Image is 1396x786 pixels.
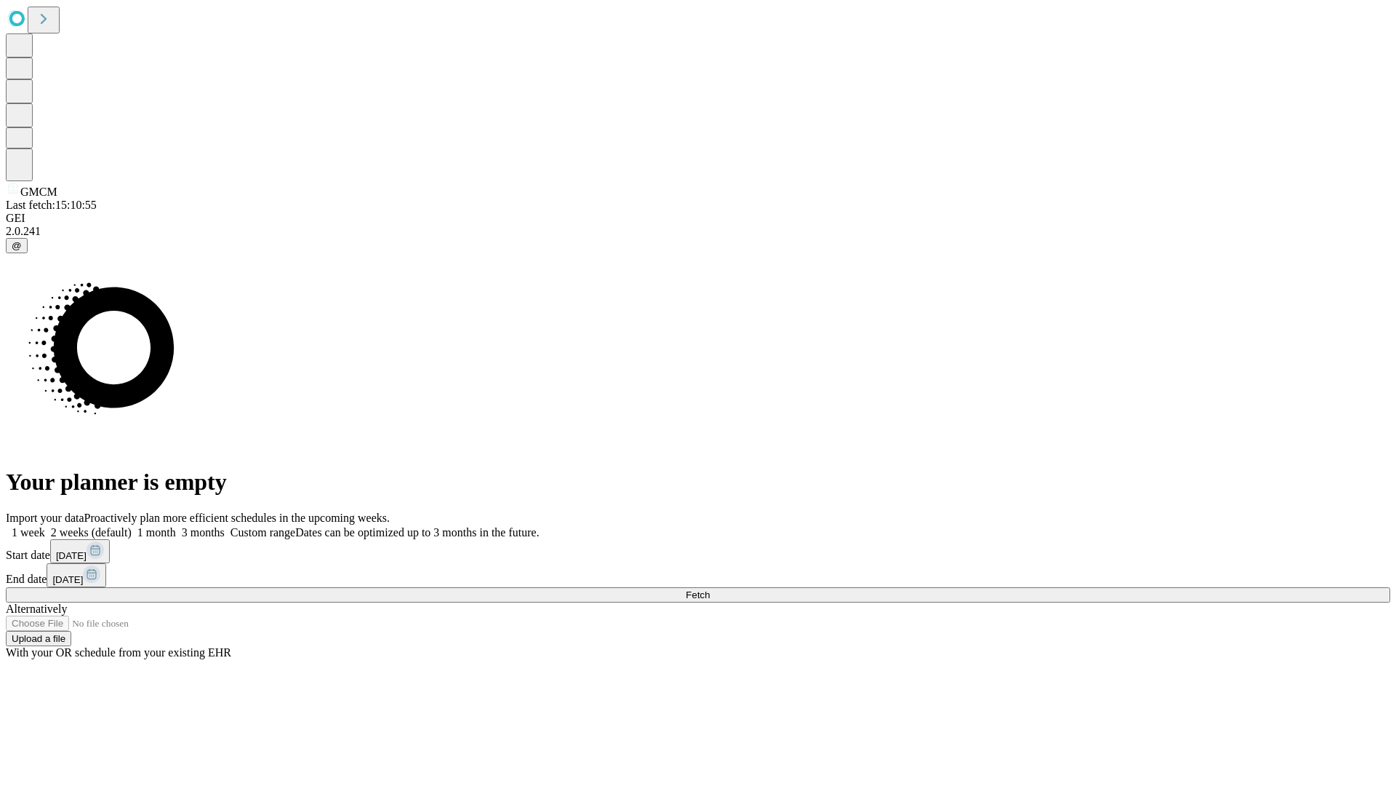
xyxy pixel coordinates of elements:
[6,631,71,646] button: Upload a file
[12,240,22,251] span: @
[6,563,1390,587] div: End date
[230,526,295,539] span: Custom range
[6,646,231,659] span: With your OR schedule from your existing EHR
[6,539,1390,563] div: Start date
[47,563,106,587] button: [DATE]
[52,574,83,585] span: [DATE]
[6,512,84,524] span: Import your data
[50,539,110,563] button: [DATE]
[686,589,710,600] span: Fetch
[6,603,67,615] span: Alternatively
[6,212,1390,225] div: GEI
[6,469,1390,496] h1: Your planner is empty
[56,550,87,561] span: [DATE]
[6,587,1390,603] button: Fetch
[20,186,57,198] span: GMCM
[84,512,390,524] span: Proactively plan more efficient schedules in the upcoming weeks.
[51,526,132,539] span: 2 weeks (default)
[6,199,97,211] span: Last fetch: 15:10:55
[182,526,225,539] span: 3 months
[6,238,28,253] button: @
[12,526,45,539] span: 1 week
[6,225,1390,238] div: 2.0.241
[295,526,539,539] span: Dates can be optimized up to 3 months in the future.
[137,526,176,539] span: 1 month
